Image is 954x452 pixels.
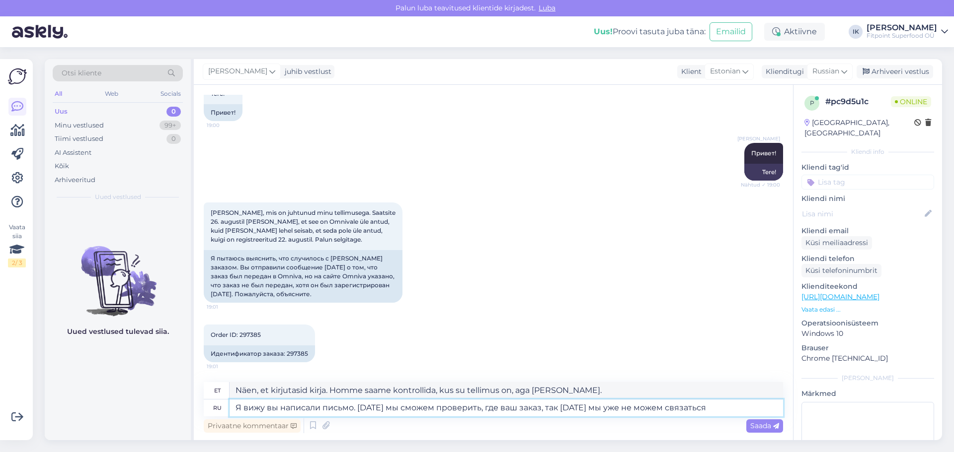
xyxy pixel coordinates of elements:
[159,121,181,130] div: 99+
[230,382,783,399] textarea: Näen, et kirjutasid kirja. Homme saame kontrollida, kus su tellimus on, aga [PERSON_NAME].
[801,318,934,328] p: Operatsioonisüsteem
[801,175,934,190] input: Lisa tag
[214,382,221,399] div: et
[804,118,914,138] div: [GEOGRAPHIC_DATA], [GEOGRAPHIC_DATA]
[211,331,261,338] span: Order ID: 297385
[8,223,26,267] div: Vaata siia
[801,264,881,277] div: Küsi telefoninumbrit
[55,121,104,130] div: Minu vestlused
[741,181,780,189] span: Nähtud ✓ 19:00
[801,343,934,353] p: Brauser
[857,65,933,78] div: Arhiveeri vestlus
[812,66,839,77] span: Russian
[53,87,64,100] div: All
[594,26,706,38] div: Proovi tasuta juba täna:
[55,107,68,117] div: Uus
[801,254,934,264] p: Kliendi telefon
[801,236,872,250] div: Küsi meiliaadressi
[825,96,891,108] div: # pc9d5u1c
[801,162,934,173] p: Kliendi tag'id
[801,281,934,292] p: Klienditeekond
[801,226,934,236] p: Kliendi email
[710,66,740,77] span: Estonian
[95,193,141,201] span: Uued vestlused
[208,66,267,77] span: [PERSON_NAME]
[207,363,244,370] span: 19:01
[204,104,242,121] div: Привет!
[8,67,27,86] img: Askly Logo
[103,87,120,100] div: Web
[891,96,931,107] span: Online
[281,66,331,77] div: juhib vestlust
[751,149,776,157] span: Привет!
[801,353,934,364] p: Chrome [TECHNICAL_ID]
[810,99,814,107] span: p
[204,345,315,362] div: Идентификатор заказа: 297385
[849,25,863,39] div: IK
[166,107,181,117] div: 0
[204,250,402,303] div: Я пытаюсь выяснить, что случилось с [PERSON_NAME] заказом. Вы отправили сообщение [DATE] о том, ч...
[764,23,825,41] div: Aktiivne
[204,419,301,433] div: Privaatne kommentaar
[207,303,244,311] span: 19:01
[55,134,103,144] div: Tiimi vestlused
[867,24,937,32] div: [PERSON_NAME]
[750,421,779,430] span: Saada
[55,175,95,185] div: Arhiveeritud
[737,135,780,142] span: [PERSON_NAME]
[594,27,613,36] b: Uus!
[159,87,183,100] div: Socials
[62,68,101,78] span: Otsi kliente
[166,134,181,144] div: 0
[8,258,26,267] div: 2 / 3
[801,305,934,314] p: Vaata edasi ...
[55,161,69,171] div: Kõik
[211,209,397,243] span: [PERSON_NAME], mis on juhtunud minu tellimusega. Saatsite 26. augustil [PERSON_NAME], et see on O...
[867,32,937,40] div: Fitpoint Superfood OÜ
[801,328,934,339] p: Windows 10
[801,292,879,301] a: [URL][DOMAIN_NAME]
[710,22,752,41] button: Emailid
[801,147,934,156] div: Kliendi info
[801,388,934,399] p: Märkmed
[801,194,934,204] p: Kliendi nimi
[802,208,923,219] input: Lisa nimi
[867,24,948,40] a: [PERSON_NAME]Fitpoint Superfood OÜ
[45,228,191,318] img: No chats
[677,66,702,77] div: Klient
[213,399,222,416] div: ru
[67,326,169,337] p: Uued vestlused tulevad siia.
[230,399,783,416] textarea: Я вижу вы написали письмо. [DATE] мы сможем проверить, где ваш заказ, так [DATE] мы уже не можем ...
[801,374,934,383] div: [PERSON_NAME]
[55,148,91,158] div: AI Assistent
[536,3,558,12] span: Luba
[762,66,804,77] div: Klienditugi
[207,122,244,129] span: 19:00
[744,164,783,181] div: Tere!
